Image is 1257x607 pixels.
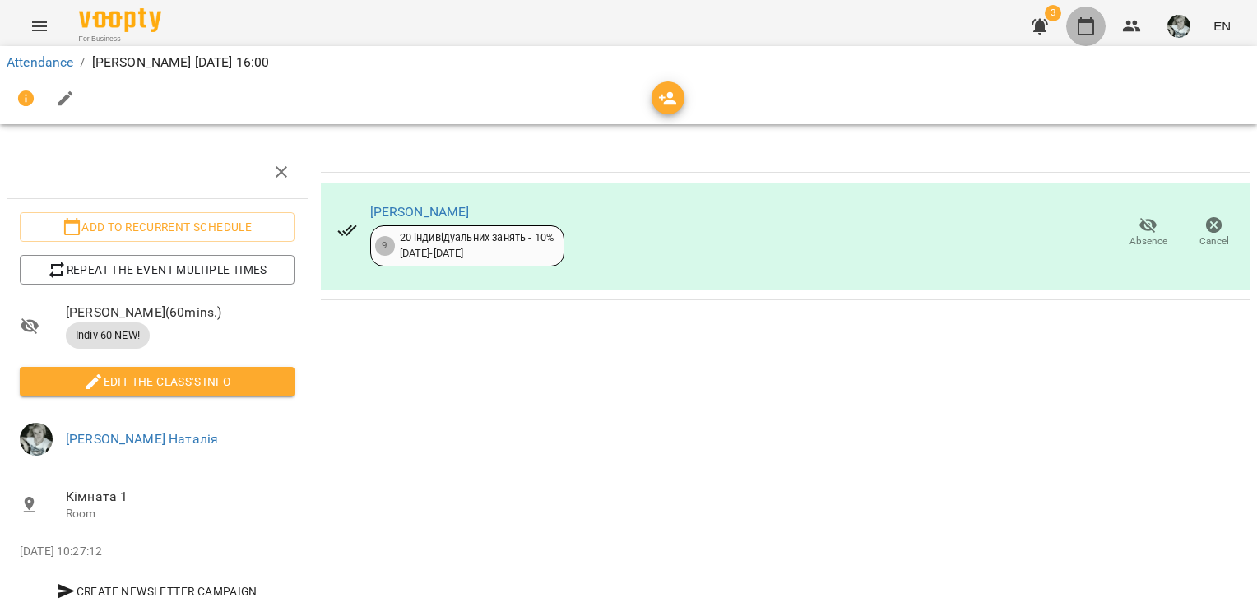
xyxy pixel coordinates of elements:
[92,53,270,72] p: [PERSON_NAME] [DATE] 16:00
[20,255,295,285] button: Repeat the event multiple times
[66,303,295,322] span: [PERSON_NAME] ( 60 mins. )
[1199,234,1229,248] span: Cancel
[66,431,218,447] a: [PERSON_NAME] Наталія
[7,54,73,70] a: Attendance
[79,34,161,44] span: For Business
[1213,17,1231,35] span: EN
[1181,210,1247,256] button: Cancel
[20,212,295,242] button: Add to recurrent schedule
[370,204,470,220] a: [PERSON_NAME]
[20,367,295,396] button: Edit the class's Info
[375,236,395,256] div: 9
[66,506,295,522] p: Room
[80,53,85,72] li: /
[1207,11,1237,41] button: EN
[1116,210,1181,256] button: Absence
[1167,15,1190,38] img: b75cef4f264af7a34768568bb4385639.jpg
[20,423,53,456] img: b75cef4f264af7a34768568bb4385639.jpg
[33,260,281,280] span: Repeat the event multiple times
[26,582,288,601] span: Create Newsletter Campaign
[400,230,554,261] div: 20 індивідуальних занять - 10% [DATE] - [DATE]
[66,487,295,507] span: Кімната 1
[20,544,295,560] p: [DATE] 10:27:12
[66,328,150,343] span: Indiv 60 NEW!
[20,7,59,46] button: Menu
[33,372,281,392] span: Edit the class's Info
[79,8,161,32] img: Voopty Logo
[1129,234,1167,248] span: Absence
[1045,5,1061,21] span: 3
[33,217,281,237] span: Add to recurrent schedule
[7,53,1250,72] nav: breadcrumb
[20,577,295,606] button: Create Newsletter Campaign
